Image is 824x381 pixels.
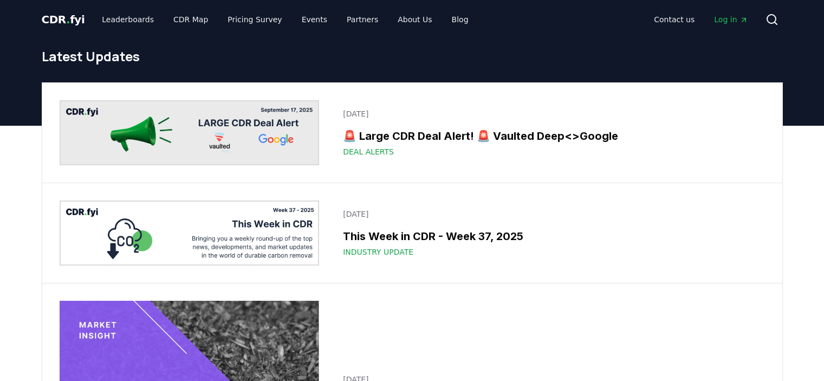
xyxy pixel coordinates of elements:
p: [DATE] [343,108,758,119]
span: Deal Alerts [343,146,394,157]
a: Blog [443,10,477,29]
a: Leaderboards [93,10,163,29]
h3: This Week in CDR - Week 37, 2025 [343,228,758,244]
h1: Latest Updates [42,48,783,65]
a: [DATE]This Week in CDR - Week 37, 2025Industry Update [336,202,764,264]
span: . [66,13,70,26]
span: Log in [714,14,748,25]
a: About Us [389,10,440,29]
a: Contact us [645,10,703,29]
nav: Main [93,10,477,29]
nav: Main [645,10,756,29]
a: Events [293,10,336,29]
a: Log in [705,10,756,29]
a: Partners [338,10,387,29]
h3: 🚨 Large CDR Deal Alert! 🚨 Vaulted Deep<>Google [343,128,758,144]
a: [DATE]🚨 Large CDR Deal Alert! 🚨 Vaulted Deep<>GoogleDeal Alerts [336,102,764,164]
a: Pricing Survey [219,10,290,29]
a: CDR.fyi [42,12,85,27]
a: CDR Map [165,10,217,29]
p: [DATE] [343,209,758,219]
span: Industry Update [343,247,413,257]
span: CDR fyi [42,13,85,26]
img: This Week in CDR - Week 37, 2025 blog post image [60,201,320,266]
img: 🚨 Large CDR Deal Alert! 🚨 Vaulted Deep<>Google blog post image [60,100,320,165]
